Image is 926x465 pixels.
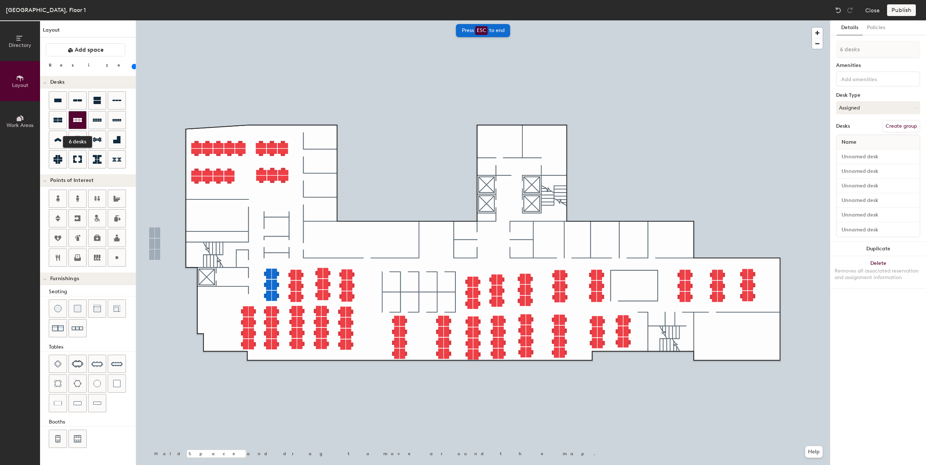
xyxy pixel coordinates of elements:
[88,394,106,412] button: Table (1x4)
[837,20,863,35] button: Details
[93,400,101,407] img: Table (1x4)
[55,435,61,442] img: Four seat booth
[54,305,62,312] img: Stool
[6,5,86,15] div: [GEOGRAPHIC_DATA], Floor 1
[68,299,87,318] button: Cushion
[68,430,87,448] button: Six seat booth
[805,446,823,458] button: Help
[49,374,67,393] button: Four seat round table
[46,43,125,56] button: Add space
[838,210,918,220] input: Unnamed desk
[456,24,510,37] div: Press to end
[835,7,842,14] img: Undo
[40,26,136,37] h1: Layout
[7,122,33,128] span: Work Areas
[49,418,136,426] div: Booths
[54,400,62,407] img: Table (1x2)
[838,195,918,206] input: Unnamed desk
[49,394,67,412] button: Table (1x2)
[49,299,67,318] button: Stool
[50,276,79,282] span: Furnishings
[836,123,850,129] div: Desks
[9,42,31,48] span: Directory
[846,7,854,14] img: Redo
[49,62,129,68] div: Resize
[68,394,87,412] button: Table (1x3)
[865,4,880,16] button: Close
[54,380,62,387] img: Four seat round table
[836,63,920,68] div: Amenities
[50,178,94,183] span: Points of Interest
[836,92,920,98] div: Desk Type
[74,400,82,407] img: Table (1x3)
[88,374,106,393] button: Table (round)
[68,111,87,129] button: 6 desks
[72,360,83,367] img: Six seat table
[52,322,64,334] img: Couch (x2)
[49,343,136,351] div: Tables
[72,323,83,334] img: Couch (x3)
[68,374,87,393] button: Six seat round table
[108,355,126,373] button: Ten seat table
[838,224,918,235] input: Unnamed desk
[88,299,106,318] button: Couch (middle)
[113,305,120,312] img: Couch (corner)
[838,181,918,191] input: Unnamed desk
[882,120,920,132] button: Create group
[838,136,860,149] span: Name
[68,319,87,337] button: Couch (x3)
[835,268,922,281] div: Removes all associated reservation and assignment information
[75,46,104,53] span: Add space
[108,374,126,393] button: Table (1x1)
[74,435,81,442] img: Six seat booth
[49,355,67,373] button: Four seat table
[840,74,905,83] input: Add amenities
[94,380,101,387] img: Table (round)
[12,82,28,88] span: Layout
[838,152,918,162] input: Unnamed desk
[91,358,103,370] img: Eight seat table
[475,26,488,35] span: ESC
[830,242,926,256] button: Duplicate
[74,380,82,387] img: Six seat round table
[49,288,136,296] div: Seating
[113,380,120,387] img: Table (1x1)
[94,305,101,312] img: Couch (middle)
[68,355,87,373] button: Six seat table
[838,166,918,176] input: Unnamed desk
[54,360,62,367] img: Four seat table
[49,319,67,337] button: Couch (x2)
[50,79,64,85] span: Desks
[49,430,67,448] button: Four seat booth
[108,299,126,318] button: Couch (corner)
[863,20,890,35] button: Policies
[88,355,106,373] button: Eight seat table
[830,256,926,288] button: DeleteRemoves all associated reservation and assignment information
[111,358,123,370] img: Ten seat table
[74,305,81,312] img: Cushion
[836,101,920,114] button: Assigned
